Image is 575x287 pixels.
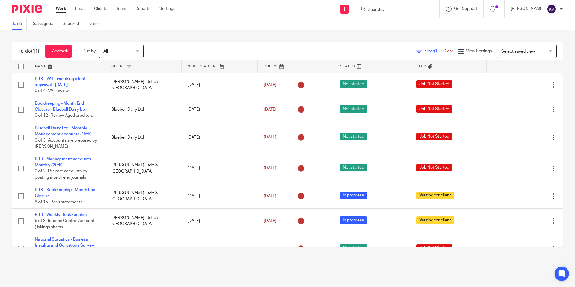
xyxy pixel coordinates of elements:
a: Clients [94,6,107,12]
span: Not started [340,244,367,252]
span: [DATE] [264,135,276,140]
a: Snoozed [63,18,84,30]
span: [DATE] [264,83,276,87]
td: Bluebell Dairy Ltd [105,233,182,264]
a: Settings [159,6,175,12]
span: 6 of 8 · Income Control Account (Takings sheet) [35,219,94,229]
span: 0 of 12 · Review Aged creditors [35,114,93,118]
span: Job Not Started [416,80,452,88]
td: [DATE] [181,122,258,153]
p: Due by [82,48,96,54]
td: Bluebell Dairy Ltd [105,122,182,153]
a: RJB - Weekly Bookkeeping [35,213,87,217]
td: [PERSON_NAME] Ltd t/a [GEOGRAPHIC_DATA] [105,73,182,97]
a: Reports [135,6,150,12]
a: Work [56,6,66,12]
a: Done [88,18,103,30]
span: Not started [340,164,367,171]
input: Search [367,7,421,13]
span: (11) [31,49,39,54]
span: 8 of 15 · Bank statements [35,200,82,204]
td: [DATE] [181,184,258,208]
span: Job Not Started [416,133,452,140]
span: Job Not Started [416,105,452,113]
a: National Statistics - Busiess Insights and Conditions Survey [35,237,94,248]
td: [DATE] [181,73,258,97]
span: Select saved view [501,49,535,54]
span: [DATE] [264,107,276,112]
span: Waiting for client [416,216,454,224]
a: Team [116,6,126,12]
a: RJB - Management accounts - Monthly (20th) [35,157,93,167]
span: 0 of 2 · Prepare accounts by posting month end journals [35,169,87,180]
span: 0 of 3 · Accounts are prepared by [PERSON_NAME] [35,138,97,149]
span: Not started [340,80,367,88]
span: [DATE] [264,219,276,223]
p: [PERSON_NAME] [511,6,544,12]
a: + Add task [45,45,72,58]
img: Pixie [12,5,42,13]
span: Job Not Started [416,164,452,171]
td: [DATE] [181,153,258,184]
span: In progress [340,216,367,224]
span: 0 of 4 · VAT review [35,89,69,93]
a: Email [75,6,85,12]
a: RJB - Bookkeeping - Month End Closure [35,188,95,198]
a: To do [12,18,27,30]
img: svg%3E [547,4,556,14]
span: View Settings [466,49,492,53]
span: All [103,49,108,54]
a: RJB - VAT - requiring client approval - [DATE] [35,77,85,87]
a: Clear [443,49,453,53]
td: [PERSON_NAME] Ltd t/a [GEOGRAPHIC_DATA] [105,184,182,208]
td: [DATE] [181,208,258,233]
a: Bluebell Dairy Ltd - Monthly Management accounts (15th) [35,126,91,136]
a: Reassigned [31,18,58,30]
span: [DATE] [264,194,276,198]
td: [PERSON_NAME] Ltd t/a [GEOGRAPHIC_DATA] [105,153,182,184]
span: Filter [424,49,443,53]
span: Waiting for client [416,192,454,199]
span: Not started [340,133,367,140]
span: [DATE] [264,166,276,170]
span: Job Not Started [416,244,452,252]
h1: To do [18,48,39,54]
span: In progress [340,192,367,199]
span: [DATE] [264,247,276,251]
td: [DATE] [181,97,258,122]
span: (1) [434,49,439,53]
a: Bookkeeping - Month End Closure - Bluebell Dairy Ltd [35,101,86,112]
span: Tags [416,65,426,68]
td: [DATE] [181,233,258,264]
td: [PERSON_NAME] Ltd t/a [GEOGRAPHIC_DATA] [105,208,182,233]
td: Bluebell Dairy Ltd [105,97,182,122]
span: Get Support [454,7,477,11]
span: Not started [340,105,367,113]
